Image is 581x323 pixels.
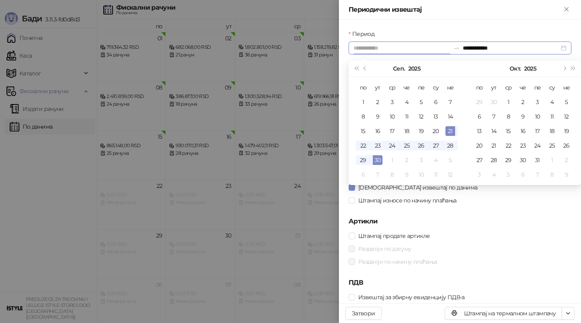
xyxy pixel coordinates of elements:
[453,45,460,51] span: to
[399,109,414,124] td: 2025-09-11
[399,138,414,153] td: 2025-09-25
[356,80,370,95] th: по
[533,126,542,136] div: 17
[399,167,414,182] td: 2025-10-09
[445,307,562,320] button: Штампај на термалном штампачу
[416,170,426,179] div: 10
[414,95,428,109] td: 2025-09-05
[487,124,501,138] td: 2025-10-14
[431,141,441,150] div: 27
[402,170,412,179] div: 9
[487,95,501,109] td: 2025-09-30
[385,138,399,153] td: 2025-09-24
[530,138,545,153] td: 2025-10-24
[385,124,399,138] td: 2025-09-17
[373,141,382,150] div: 23
[355,244,414,253] span: Раздвоји по датуму
[545,153,559,167] td: 2025-11-01
[547,97,557,107] div: 4
[472,167,487,182] td: 2025-11-03
[416,141,426,150] div: 26
[399,95,414,109] td: 2025-09-04
[370,80,385,95] th: ут
[428,80,443,95] th: су
[533,141,542,150] div: 24
[370,167,385,182] td: 2025-10-07
[562,97,571,107] div: 5
[510,60,520,77] button: Изабери месец
[472,95,487,109] td: 2025-09-29
[559,109,574,124] td: 2025-10-12
[387,97,397,107] div: 3
[489,112,499,121] div: 7
[443,167,458,182] td: 2025-10-12
[355,183,481,192] span: [DEMOGRAPHIC_DATA] извештај по данима
[518,112,528,121] div: 9
[504,112,513,121] div: 8
[569,60,578,77] button: Следећа година (Control + right)
[370,124,385,138] td: 2025-09-16
[385,109,399,124] td: 2025-09-10
[355,196,460,205] span: Штампај износе по начину плаћања
[358,141,368,150] div: 22
[516,153,530,167] td: 2025-10-30
[472,138,487,153] td: 2025-10-20
[402,141,412,150] div: 25
[547,112,557,121] div: 11
[472,153,487,167] td: 2025-10-27
[356,138,370,153] td: 2025-09-22
[414,153,428,167] td: 2025-10-03
[474,170,484,179] div: 3
[530,95,545,109] td: 2025-10-03
[533,112,542,121] div: 10
[516,109,530,124] td: 2025-10-09
[516,80,530,95] th: че
[559,138,574,153] td: 2025-10-26
[428,153,443,167] td: 2025-10-04
[501,153,516,167] td: 2025-10-29
[545,138,559,153] td: 2025-10-25
[489,97,499,107] div: 30
[414,80,428,95] th: пе
[559,80,574,95] th: не
[487,138,501,153] td: 2025-10-21
[445,112,455,121] div: 14
[472,109,487,124] td: 2025-10-06
[489,155,499,165] div: 28
[516,138,530,153] td: 2025-10-23
[489,170,499,179] div: 4
[453,45,460,51] span: swap-right
[516,95,530,109] td: 2025-10-02
[533,97,542,107] div: 3
[387,112,397,121] div: 10
[504,155,513,165] div: 29
[501,109,516,124] td: 2025-10-08
[533,170,542,179] div: 7
[428,124,443,138] td: 2025-09-20
[431,126,441,136] div: 20
[355,293,468,302] span: Извештај за збирну евиденцију ПДВ-а
[387,170,397,179] div: 8
[562,5,571,15] button: Close
[501,80,516,95] th: ср
[402,112,412,121] div: 11
[428,109,443,124] td: 2025-09-13
[428,167,443,182] td: 2025-10-11
[545,124,559,138] td: 2025-10-18
[559,124,574,138] td: 2025-10-19
[560,60,568,77] button: Следећи месец (PageDown)
[487,167,501,182] td: 2025-11-04
[416,112,426,121] div: 12
[358,97,368,107] div: 1
[487,109,501,124] td: 2025-10-07
[373,97,382,107] div: 2
[431,170,441,179] div: 11
[474,126,484,136] div: 13
[356,153,370,167] td: 2025-09-29
[356,124,370,138] td: 2025-09-15
[399,80,414,95] th: че
[545,95,559,109] td: 2025-10-04
[530,80,545,95] th: пе
[361,60,370,77] button: Претходни месец (PageUp)
[356,167,370,182] td: 2025-10-06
